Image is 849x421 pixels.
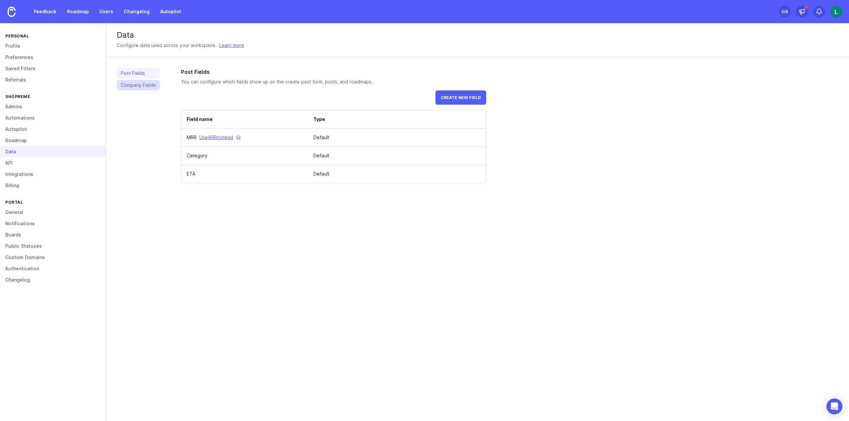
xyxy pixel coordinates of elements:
[117,31,838,39] div: Data
[308,110,486,129] th: Type
[435,90,486,105] button: Create new field
[781,7,788,16] div: 2 /5
[181,79,486,85] p: You can configure which fields show up on the create post form, posts, and roadmaps.
[117,68,160,79] a: Post Fields
[441,95,481,100] span: Create new field
[830,6,842,18] img: Lucrecia Ferreyra
[308,165,486,183] td: Default
[181,68,486,76] h2: Post Fields
[826,398,842,414] div: Open Intercom Messenger
[63,6,93,18] a: Roadmap
[181,147,308,165] td: Category
[30,6,60,18] a: Feedback
[181,129,308,146] td: MRR
[156,6,185,18] a: Autopilot
[8,7,16,17] img: Canny Home
[96,6,117,18] a: Users
[117,42,217,49] div: Configure data used across your workspace.
[219,42,244,49] a: Learn more
[308,129,486,147] td: Default
[120,6,154,18] a: Changelog
[117,80,160,90] a: Company Fields
[308,147,486,165] td: Default
[181,110,308,129] th: Field name
[199,134,233,141] button: UseARRinstead
[181,165,308,183] td: ETA
[779,6,791,18] button: 2/5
